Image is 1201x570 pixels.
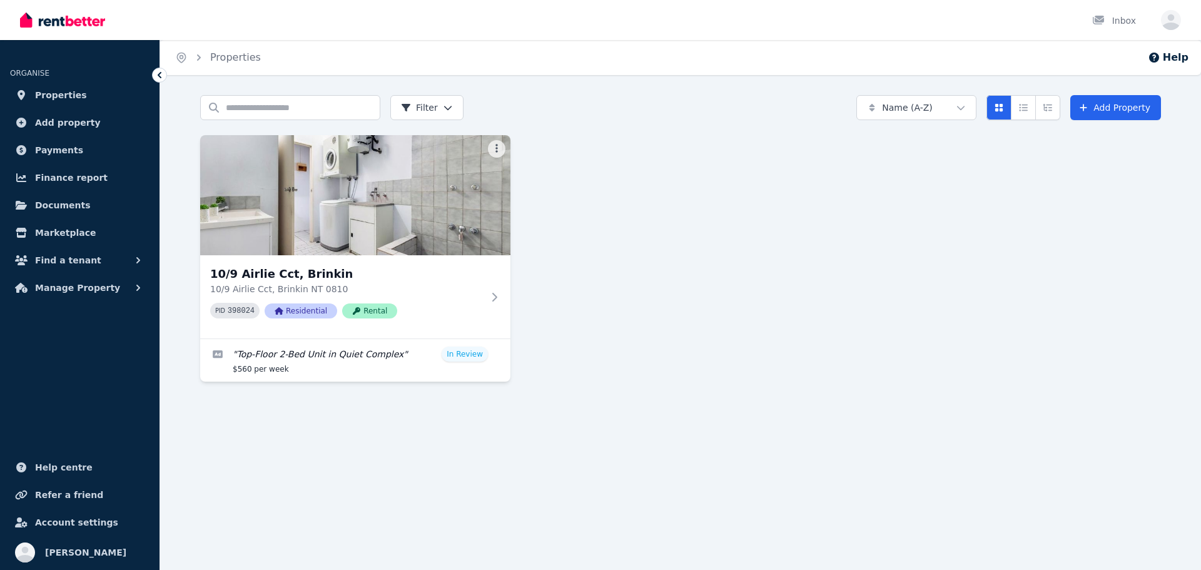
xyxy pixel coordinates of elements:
span: Properties [35,88,87,103]
span: Name (A-Z) [882,101,933,114]
button: Expanded list view [1035,95,1060,120]
span: Finance report [35,170,108,185]
a: Properties [10,83,149,108]
button: Compact list view [1011,95,1036,120]
a: Finance report [10,165,149,190]
span: ORGANISE [10,69,49,78]
button: Card view [986,95,1011,120]
span: Filter [401,101,438,114]
a: Add property [10,110,149,135]
code: 398024 [228,307,255,315]
div: View options [986,95,1060,120]
nav: Breadcrumb [160,40,276,75]
img: 10/9 Airlie Cct, Brinkin [200,135,510,255]
span: Manage Property [35,280,120,295]
a: Payments [10,138,149,163]
span: Rental [342,303,397,318]
img: RentBetter [20,11,105,29]
button: More options [488,140,505,158]
span: Account settings [35,515,118,530]
span: Find a tenant [35,253,101,268]
a: 10/9 Airlie Cct, Brinkin10/9 Airlie Cct, Brinkin10/9 Airlie Cct, Brinkin NT 0810PID 398024Residen... [200,135,510,338]
a: Documents [10,193,149,218]
span: Help centre [35,460,93,475]
a: Refer a friend [10,482,149,507]
p: 10/9 Airlie Cct, Brinkin NT 0810 [210,283,483,295]
a: Edit listing: Top-Floor 2-Bed Unit in Quiet Complex [200,339,510,382]
button: Manage Property [10,275,149,300]
a: Properties [210,51,261,63]
span: Payments [35,143,83,158]
a: Marketplace [10,220,149,245]
h3: 10/9 Airlie Cct, Brinkin [210,265,483,283]
span: Marketplace [35,225,96,240]
span: Add property [35,115,101,130]
a: Add Property [1070,95,1161,120]
span: Residential [265,303,337,318]
button: Find a tenant [10,248,149,273]
span: Refer a friend [35,487,103,502]
button: Name (A-Z) [856,95,976,120]
a: Account settings [10,510,149,535]
small: PID [215,307,225,314]
button: Help [1148,50,1188,65]
span: Documents [35,198,91,213]
div: Inbox [1092,14,1136,27]
a: Help centre [10,455,149,480]
button: Filter [390,95,464,120]
span: [PERSON_NAME] [45,545,126,560]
